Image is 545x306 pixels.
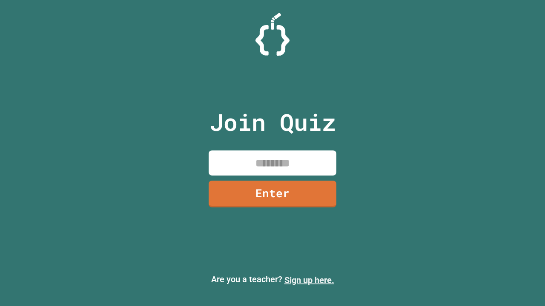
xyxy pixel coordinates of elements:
a: Sign up here. [284,275,334,285]
img: Logo.svg [255,13,290,56]
p: Are you a teacher? [7,273,538,286]
a: Enter [209,181,336,207]
iframe: chat widget [509,272,536,297]
p: Join Quiz [209,105,336,140]
iframe: chat widget [474,235,536,271]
